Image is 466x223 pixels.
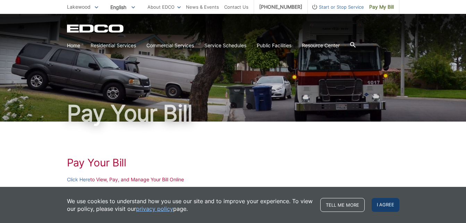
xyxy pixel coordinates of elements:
a: Residential Services [91,42,136,49]
h1: Pay Your Bill [67,102,399,124]
a: Click Here [67,176,90,183]
a: Resource Center [302,42,340,49]
span: Pay My Bill [369,3,394,11]
a: News & Events [186,3,219,11]
a: Contact Us [224,3,248,11]
a: Public Facilities [257,42,291,49]
p: to View, Pay, and Manage Your Bill Online [67,176,399,183]
a: EDCD logo. Return to the homepage. [67,24,125,33]
a: Home [67,42,80,49]
a: privacy policy [136,205,173,213]
span: Lakewood [67,4,91,10]
span: I agree [372,198,399,212]
h1: Pay Your Bill [67,156,399,169]
a: About EDCO [147,3,181,11]
a: Service Schedules [204,42,246,49]
span: English [105,1,140,13]
a: Commercial Services [146,42,194,49]
a: Tell me more [320,198,365,212]
p: We use cookies to understand how you use our site and to improve your experience. To view our pol... [67,197,313,213]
